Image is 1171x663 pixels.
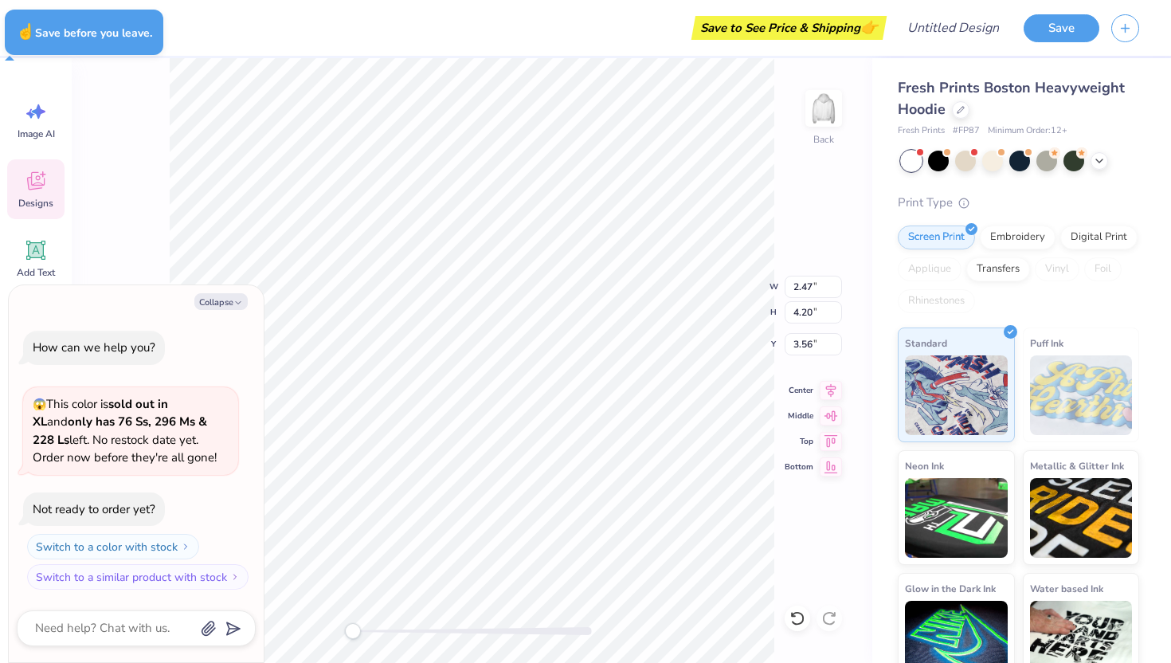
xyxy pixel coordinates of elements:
span: Minimum Order: 12 + [988,124,1067,138]
img: Back [808,92,840,124]
img: Metallic & Glitter Ink [1030,478,1133,558]
img: Switch to a similar product with stock [230,572,240,582]
img: Puff Ink [1030,355,1133,435]
div: Embroidery [980,226,1055,249]
img: Neon Ink [905,478,1008,558]
button: Save [1024,14,1099,42]
img: Switch to a color with stock [181,542,190,551]
span: Fresh Prints [898,124,945,138]
img: Standard [905,355,1008,435]
span: This color is and left. No restock date yet. Order now before they're all gone! [33,396,217,466]
div: Digital Print [1060,226,1138,249]
span: Center [785,384,813,397]
span: Top [785,435,813,448]
button: Switch to a color with stock [27,534,199,559]
span: Middle [785,410,813,422]
span: Add Text [17,266,55,279]
div: Applique [898,257,961,281]
span: Designs [18,197,53,210]
strong: only has 76 Ss, 296 Ms & 228 Ls [33,414,207,448]
div: Transfers [966,257,1030,281]
span: Fresh Prints Boston Heavyweight Hoodie [898,78,1125,119]
span: 👉 [860,18,878,37]
input: Untitled Design [895,12,1012,44]
div: Print Type [898,194,1139,212]
span: Water based Ink [1030,580,1103,597]
span: Glow in the Dark Ink [905,580,996,597]
div: Rhinestones [898,289,975,313]
span: Standard [905,335,947,351]
span: 😱 [33,397,46,412]
div: Foil [1084,257,1122,281]
div: Vinyl [1035,257,1079,281]
span: Puff Ink [1030,335,1063,351]
span: Metallic & Glitter Ink [1030,457,1124,474]
div: Save to See Price & Shipping [695,16,883,40]
span: Bottom [785,461,813,473]
button: Collapse [194,293,248,310]
span: Image AI [18,127,55,140]
div: Back [813,132,834,147]
div: Not ready to order yet? [33,501,155,517]
button: Switch to a similar product with stock [27,564,249,590]
span: # FP87 [953,124,980,138]
div: Accessibility label [345,623,361,639]
div: How can we help you? [33,339,155,355]
div: Screen Print [898,226,975,249]
span: Neon Ink [905,457,944,474]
